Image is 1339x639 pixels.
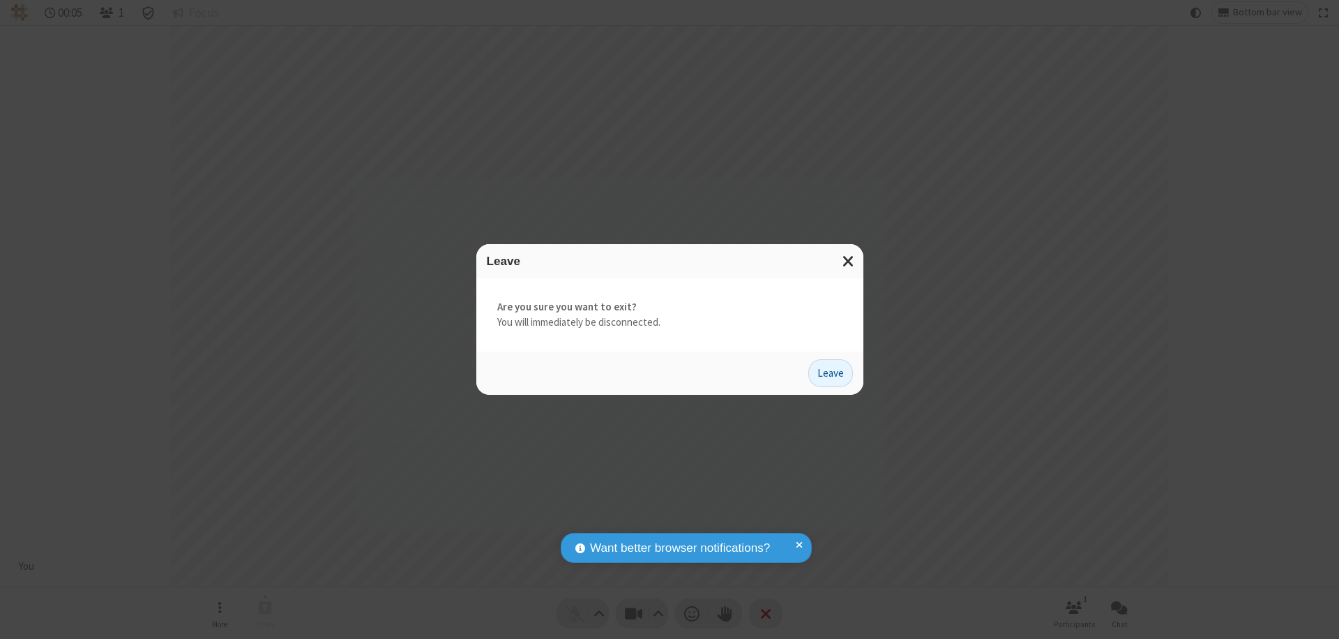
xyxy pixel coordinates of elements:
span: Want better browser notifications? [590,539,770,557]
div: You will immediately be disconnected. [476,278,863,352]
strong: Are you sure you want to exit? [497,299,842,315]
button: Close modal [834,244,863,278]
h3: Leave [487,255,853,268]
button: Leave [808,359,853,387]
